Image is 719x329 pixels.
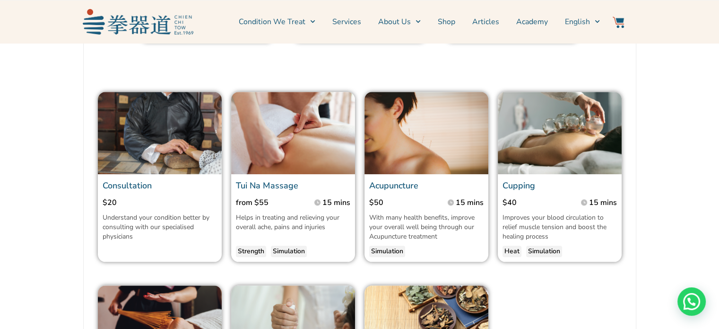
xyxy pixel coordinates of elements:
p: Helps in treating and relieving your overall ache, pains and injuries [236,213,350,232]
span: Simulation [528,247,560,256]
span: English [565,16,590,27]
nav: Menu [198,10,600,34]
p: Understand your condition better by consulting with our specialised physicians [103,213,217,241]
a: About Us [378,10,421,34]
img: Website Icon-03 [613,17,624,28]
p: 15 mins [322,197,350,208]
a: Academy [516,10,548,34]
a: Cupping [502,180,535,191]
a: Consultation [103,180,152,191]
p: With many health benefits, improve your overall well being through our Acupuncture treatment [369,213,484,241]
a: Articles [472,10,499,34]
a: Acupuncture [369,180,418,191]
span: Simulation [371,247,403,256]
img: Time Grey [448,199,454,205]
img: Time Grey [314,199,321,205]
a: Strength [236,246,266,257]
a: Heat [502,246,521,257]
a: Simulation [271,246,307,257]
a: Condition We Treat [239,10,315,34]
p: from $55 [236,197,299,208]
p: $20 [103,197,217,208]
span: Heat [504,247,520,256]
a: English [565,10,600,34]
a: Services [332,10,361,34]
span: Simulation [273,247,305,256]
p: Improves your blood circulation to relief muscle tension and boost the healing process [502,213,617,241]
a: Shop [438,10,455,34]
p: $40 [502,197,565,208]
a: Tui Na Massage [236,180,298,191]
p: 15 mins [589,197,616,208]
p: 15 mins [455,197,483,208]
span: Strength [238,247,264,256]
a: Simulation [526,246,562,257]
a: Simulation [369,246,405,257]
p: $50 [369,197,432,208]
img: Time Grey [581,199,587,205]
